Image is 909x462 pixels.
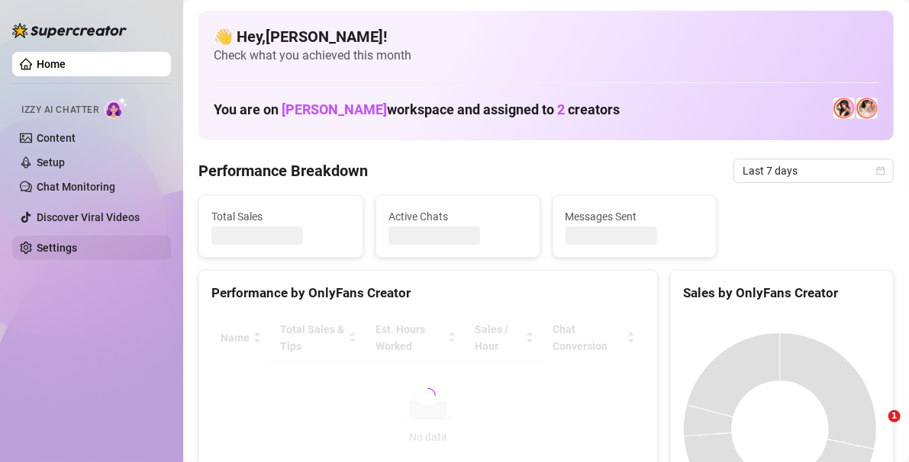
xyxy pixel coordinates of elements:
[211,283,645,303] div: Performance by OnlyFans Creator
[12,23,127,38] img: logo-BBDzfeDw.svg
[856,98,878,119] img: 𝖍𝖔𝖑𝖑𝖞
[282,101,387,117] span: [PERSON_NAME]
[876,166,885,175] span: calendar
[37,181,115,193] a: Chat Monitoring
[37,242,77,254] a: Settings
[857,410,894,447] iframe: Intercom live chat
[37,156,65,168] a: Setup
[214,101,620,118] h1: You are on workspace and assigned to creators
[37,58,66,70] a: Home
[833,98,855,119] img: Holly
[888,410,901,422] span: 1
[417,384,439,406] span: loading
[743,159,885,182] span: Last 7 days
[214,47,878,64] span: Check what you achieved this month
[683,283,881,303] div: Sales by OnlyFans Creator
[37,211,140,223] a: Discover Viral Videos
[37,132,76,144] a: Content
[105,97,128,119] img: AI Chatter
[557,101,565,117] span: 2
[566,208,704,225] span: Messages Sent
[214,26,878,47] h4: 👋 Hey, [PERSON_NAME] !
[388,208,527,225] span: Active Chats
[198,160,368,181] h4: Performance Breakdown
[21,103,98,117] span: Izzy AI Chatter
[211,208,350,225] span: Total Sales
